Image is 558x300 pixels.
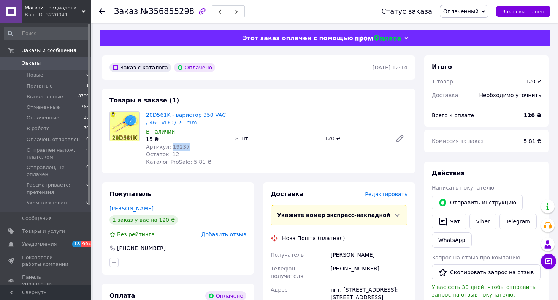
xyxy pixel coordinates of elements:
span: Действия [432,170,465,177]
div: [PHONE_NUMBER] [329,262,409,283]
span: Укомплектован [27,199,67,206]
span: Всего к оплате [432,112,474,118]
span: 0 [86,199,89,206]
div: Оплачено [174,63,215,72]
div: [PERSON_NAME] [329,248,409,262]
span: Отправлен налож. платежом [27,147,86,160]
span: Заказ выполнен [502,9,544,14]
div: Необходимо уточнить [475,87,546,104]
button: Отправить инструкцию [432,195,523,210]
div: Заказ с каталога [109,63,171,72]
span: 768 [81,104,89,111]
span: 0 [86,182,89,195]
input: Поиск [4,27,90,40]
span: 0 [86,72,89,79]
span: Заказы [22,60,41,67]
span: Товары и услуги [22,228,65,235]
a: Viber [469,214,496,229]
span: Показатели работы компании [22,254,70,268]
div: [PHONE_NUMBER] [116,244,166,252]
span: Добавить отзыв [201,231,246,237]
div: Ваш ID: 3220041 [25,11,91,18]
span: Итого [432,63,452,71]
span: Комиссия за заказ [432,138,484,144]
span: Получатель [271,252,304,258]
span: Магазин радиодеталей Реостат [25,5,82,11]
span: Этот заказ оплачен с помощью [243,35,353,42]
a: Telegram [499,214,537,229]
a: [PERSON_NAME] [109,206,154,212]
b: 120 ₴ [524,112,541,118]
span: Рассматривается претензия [27,182,86,195]
div: 8 шт. [232,133,322,144]
span: Заказы и сообщения [22,47,76,54]
div: Нова Пошта (платная) [280,234,347,242]
span: 0 [86,147,89,160]
button: Чат с покупателем [541,254,556,269]
a: Редактировать [392,131,407,146]
div: Статус заказа [381,8,432,15]
a: WhatsApp [432,232,472,248]
span: Оплата [109,292,135,299]
span: В работе [27,125,50,132]
span: В наличии [146,129,175,135]
span: Отмененные [27,104,60,111]
span: Панель управления [22,274,70,287]
span: Остаток: 12 [146,151,179,157]
div: 120 ₴ [525,78,541,85]
span: Телефон получателя [271,265,303,279]
span: Новые [27,72,43,79]
span: Запрос на отзыв про компанию [432,254,520,261]
span: Заказ [114,7,138,16]
img: evopay logo [355,35,401,42]
span: Укажите номер экспресс-накладной [277,212,390,218]
span: 70 [84,125,89,132]
span: Уведомления [22,241,57,248]
div: Вернуться назад [99,8,105,15]
span: 0 [86,136,89,143]
span: Оплаченный [443,8,479,14]
span: Артикул: 19237 [146,144,190,150]
a: 20D561K - варистор 350 VAC / 460 VDC / 20 mm [146,112,226,126]
span: 18 [84,115,89,121]
span: Принятые [27,83,53,90]
div: 1 заказ у вас на 120 ₴ [109,215,178,225]
span: Оплаченные [27,115,59,121]
span: 1 [86,83,89,90]
span: 99+ [81,241,94,247]
div: 15 ₴ [146,135,229,143]
span: Оплачен, отправлен [27,136,80,143]
span: Доставка [271,190,304,198]
span: 8709 [78,93,89,100]
div: 120 ₴ [321,133,389,144]
time: [DATE] 12:14 [373,64,407,71]
img: 20D561K - варистор 350 VAC / 460 VDC / 20 mm [110,112,139,141]
span: Сообщения [22,215,52,222]
span: Отправлен, не оплачен [27,164,86,178]
span: Адрес [271,287,287,293]
span: Каталог ProSale: 5.81 ₴ [146,159,211,165]
button: Заказ выполнен [496,6,550,17]
span: Доставка [432,92,458,98]
span: 18 [72,241,81,247]
span: №356855298 [140,7,194,16]
span: Выполненные [27,93,63,100]
button: Чат [432,214,466,229]
span: Редактировать [365,191,407,197]
button: Скопировать запрос на отзыв [432,264,541,280]
span: 0 [86,164,89,178]
span: Товары в заказе (1) [109,97,179,104]
span: Написать покупателю [432,185,494,191]
span: 1 товар [432,79,453,85]
span: 5.81 ₴ [524,138,541,144]
span: Покупатель [109,190,151,198]
span: Без рейтинга [117,231,155,237]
